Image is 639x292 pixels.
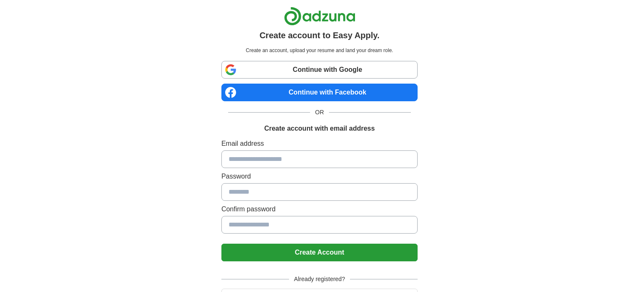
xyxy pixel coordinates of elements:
a: Continue with Google [221,61,418,79]
label: Confirm password [221,204,418,214]
a: Continue with Facebook [221,84,418,101]
label: Password [221,171,418,182]
p: Create an account, upload your resume and land your dream role. [223,47,416,54]
h1: Create account with email address [264,124,375,134]
h1: Create account to Easy Apply. [260,29,380,42]
label: Email address [221,139,418,149]
span: OR [310,108,329,117]
button: Create Account [221,244,418,261]
img: Adzuna logo [284,7,355,26]
span: Already registered? [289,275,350,284]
